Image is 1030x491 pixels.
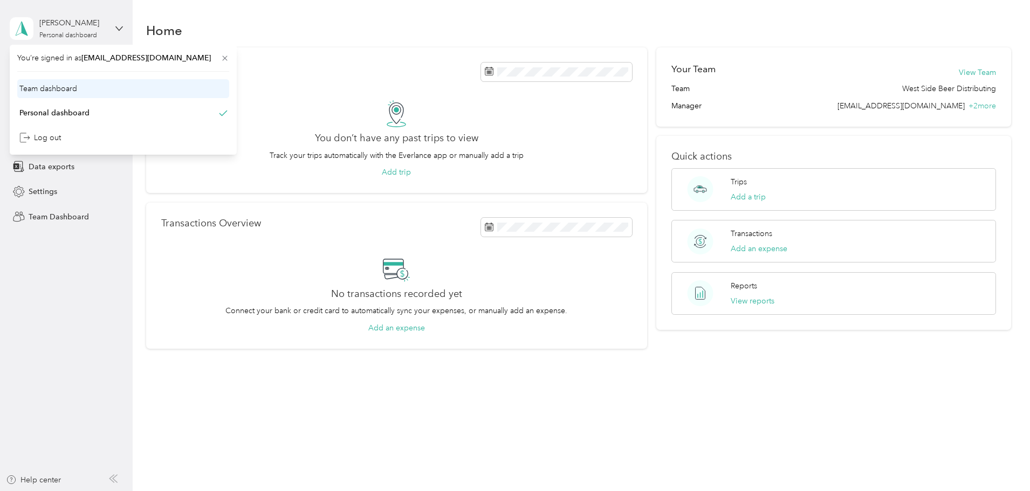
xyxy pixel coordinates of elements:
h2: Your Team [671,63,716,76]
button: Add a trip [731,191,766,203]
p: Reports [731,280,757,292]
p: Trips [731,176,747,188]
div: Team dashboard [19,83,77,94]
span: You’re signed in as [17,52,229,64]
div: [PERSON_NAME] [39,17,107,29]
button: View reports [731,295,774,307]
span: Team [671,83,690,94]
button: Add trip [382,167,411,178]
p: Transactions [731,228,772,239]
span: Settings [29,186,57,197]
h2: You don’t have any past trips to view [315,133,478,144]
div: Personal dashboard [19,107,90,119]
span: [EMAIL_ADDRESS][DOMAIN_NAME] [837,101,965,110]
span: Manager [671,100,702,112]
span: Team Dashboard [29,211,89,223]
button: Add an expense [731,243,787,254]
p: Track your trips automatically with the Everlance app or manually add a trip [270,150,524,161]
div: Personal dashboard [39,32,97,39]
span: [EMAIL_ADDRESS][DOMAIN_NAME] [81,53,211,63]
h1: Home [146,25,182,36]
span: Data exports [29,161,74,172]
button: View Team [959,67,996,78]
h2: No transactions recorded yet [331,288,462,300]
span: West Side Beer Distributing [902,83,996,94]
span: + 2 more [969,101,996,110]
iframe: Everlance-gr Chat Button Frame [970,431,1030,491]
p: Transactions Overview [161,218,261,229]
button: Add an expense [368,322,425,334]
div: Log out [19,132,61,143]
p: Quick actions [671,151,996,162]
p: Connect your bank or credit card to automatically sync your expenses, or manually add an expense. [225,305,567,316]
button: Help center [6,474,61,486]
